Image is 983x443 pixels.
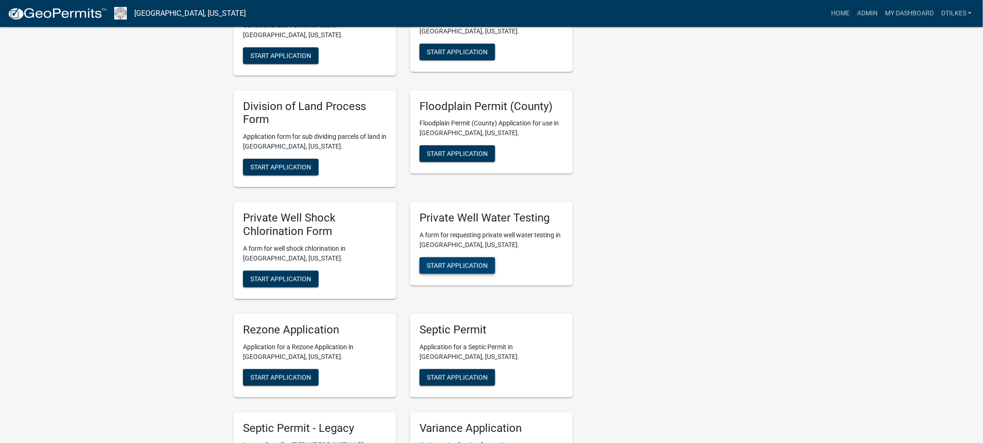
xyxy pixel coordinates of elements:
p: Application for a Rezone Application in [GEOGRAPHIC_DATA], [US_STATE]. [243,342,387,362]
button: Start Application [419,145,495,162]
button: Start Application [243,271,319,287]
span: Start Application [427,373,488,381]
button: Start Application [243,369,319,386]
span: Start Application [250,163,311,171]
h5: Division of Land Process Form [243,100,387,127]
span: Start Application [427,48,488,55]
p: Conditional Use Permit for use in [GEOGRAPHIC_DATA], [US_STATE]. [243,20,387,40]
a: Home [827,5,853,22]
a: [GEOGRAPHIC_DATA], [US_STATE] [134,6,246,21]
p: Application form for sub dividing parcels of land in [GEOGRAPHIC_DATA], [US_STATE]. [243,132,387,151]
p: Floodplain Permit (County) Application for use in [GEOGRAPHIC_DATA], [US_STATE]. [419,118,564,138]
h5: Floodplain Permit (County) [419,100,564,113]
a: dtilkes [937,5,976,22]
img: Franklin County, Iowa [114,7,127,20]
h5: Rezone Application [243,323,387,337]
button: Start Application [243,47,319,64]
h5: Private Well Water Testing [419,211,564,225]
span: Start Application [250,373,311,381]
h5: Septic Permit - Legacy [243,422,387,435]
button: Start Application [419,257,495,274]
a: Admin [853,5,881,22]
p: Application for a Septic Permit in [GEOGRAPHIC_DATA], [US_STATE]. [419,342,564,362]
h5: Variance Application [419,422,564,435]
span: Start Application [250,275,311,282]
h5: Septic Permit [419,323,564,337]
p: A form for requesting private well water testing in [GEOGRAPHIC_DATA], [US_STATE]. [419,230,564,250]
button: Start Application [419,369,495,386]
span: Start Application [250,52,311,59]
button: Start Application [243,159,319,176]
span: Start Application [427,150,488,157]
h5: Private Well Shock Chlorination Form [243,211,387,238]
a: My Dashboard [881,5,937,22]
p: A form for well shock chlorination in [GEOGRAPHIC_DATA], [US_STATE]. [243,244,387,263]
span: Start Application [427,261,488,269]
button: Start Application [419,44,495,60]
